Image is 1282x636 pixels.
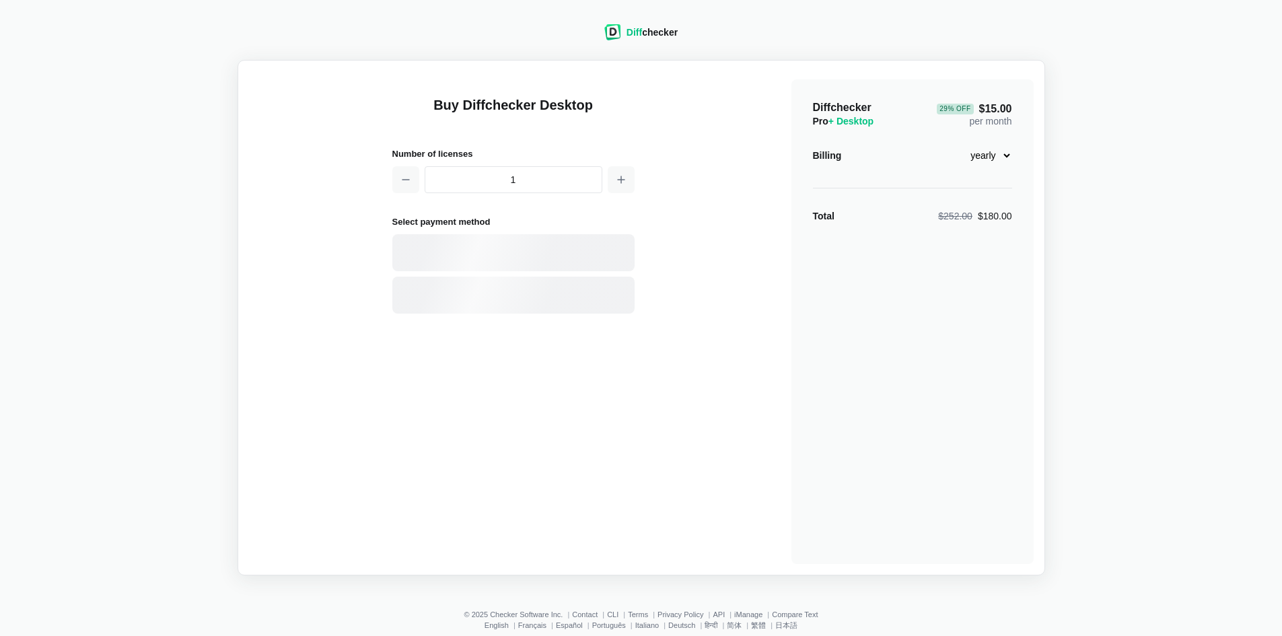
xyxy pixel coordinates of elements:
[751,621,766,629] a: 繁體
[937,104,1011,114] span: $15.00
[464,610,572,619] li: © 2025 Checker Software Inc.
[713,610,725,619] a: API
[705,621,717,629] a: हिन्दी
[485,621,509,629] a: English
[392,96,635,131] h1: Buy Diffchecker Desktop
[938,209,1011,223] div: $180.00
[937,101,1011,128] div: per month
[392,147,635,161] h2: Number of licenses
[556,621,583,629] a: Español
[592,621,626,629] a: Português
[604,32,678,42] a: Diffchecker logoDiffchecker
[425,166,602,193] input: 1
[937,104,973,114] div: 29 % Off
[813,211,834,221] strong: Total
[772,610,818,619] a: Compare Text
[607,610,618,619] a: CLI
[627,26,678,39] div: checker
[727,621,742,629] a: 简体
[604,24,621,40] img: Diffchecker logo
[668,621,695,629] a: Deutsch
[518,621,546,629] a: Français
[627,27,642,38] span: Diff
[572,610,598,619] a: Contact
[813,116,874,127] span: Pro
[813,102,871,113] span: Diffchecker
[775,621,797,629] a: 日本語
[392,215,635,229] h2: Select payment method
[628,610,648,619] a: Terms
[813,149,842,162] div: Billing
[734,610,762,619] a: iManage
[938,211,972,221] span: $252.00
[828,116,874,127] span: + Desktop
[657,610,703,619] a: Privacy Policy
[635,621,659,629] a: Italiano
